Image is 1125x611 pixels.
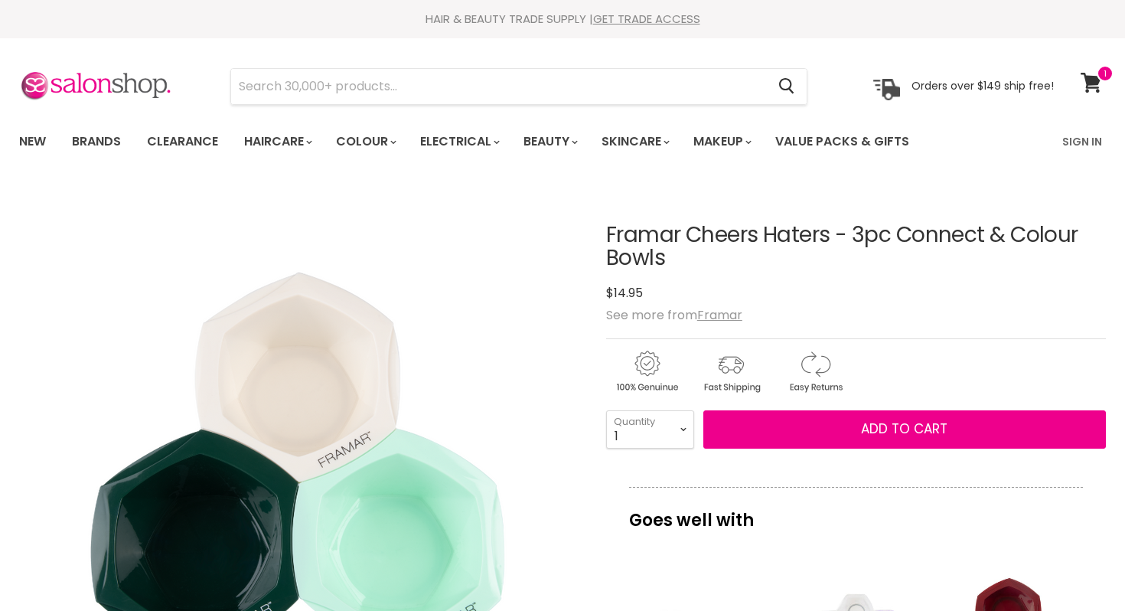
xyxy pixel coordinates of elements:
[606,224,1106,271] h1: Framar Cheers Haters - 3pc Connect & Colour Bowls
[8,126,57,158] a: New
[230,68,807,105] form: Product
[764,126,921,158] a: Value Packs & Gifts
[606,410,694,449] select: Quantity
[774,348,856,395] img: returns.gif
[512,126,587,158] a: Beauty
[606,284,643,302] span: $14.95
[911,79,1054,93] p: Orders over $149 ship free!
[590,126,679,158] a: Skincare
[697,306,742,324] a: Framar
[766,69,807,104] button: Search
[690,348,771,395] img: shipping.gif
[231,69,766,104] input: Search
[1048,539,1110,596] iframe: Gorgias live chat messenger
[409,126,509,158] a: Electrical
[682,126,761,158] a: Makeup
[233,126,321,158] a: Haircare
[135,126,230,158] a: Clearance
[606,306,742,324] span: See more from
[324,126,406,158] a: Colour
[606,348,687,395] img: genuine.gif
[1053,126,1111,158] a: Sign In
[703,410,1106,449] button: Add to cart
[8,119,987,164] ul: Main menu
[593,11,700,27] a: GET TRADE ACCESS
[60,126,132,158] a: Brands
[629,487,1083,537] p: Goes well with
[792,385,1110,542] iframe: Gorgias live chat campaigns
